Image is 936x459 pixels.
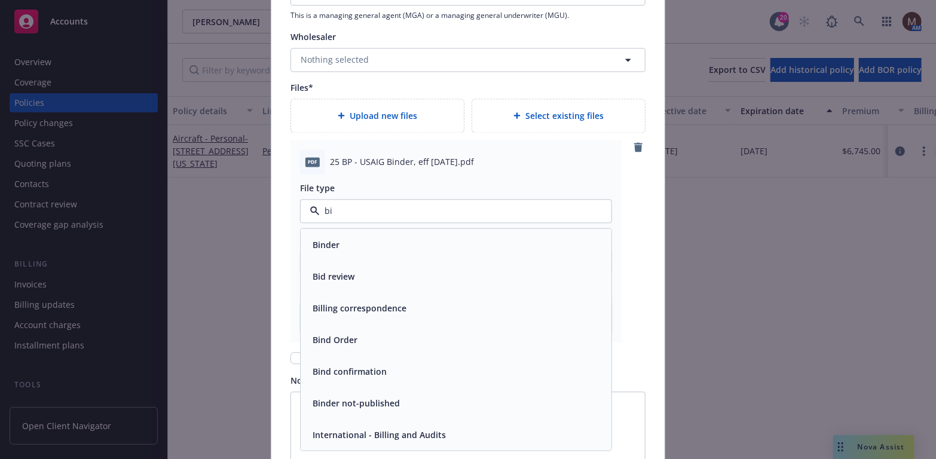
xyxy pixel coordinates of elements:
[313,270,354,282] button: Bid review
[301,53,369,66] span: Nothing selected
[305,157,320,166] span: pdf
[300,182,335,194] span: File type
[320,204,588,217] input: Filter by keyword
[290,82,313,93] span: Files*
[313,301,406,314] button: Billing correspondence
[631,140,646,154] a: remove
[313,238,339,250] button: Binder
[525,109,604,122] span: Select existing files
[350,109,417,122] span: Upload new files
[290,10,646,20] span: This is a managing general agent (MGA) or a managing general underwriter (MGU).
[313,428,446,440] button: International - Billing and Audits
[313,365,387,377] button: Bind confirmation
[290,375,315,386] span: Notes
[313,333,357,345] button: Bind Order
[330,155,474,168] span: 25 BP - USAIG Binder, eff [DATE].pdf
[290,99,464,133] div: Upload new files
[290,48,646,72] button: Nothing selected
[290,31,336,42] span: Wholesaler
[313,396,400,409] button: Binder not-published
[472,99,646,133] div: Select existing files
